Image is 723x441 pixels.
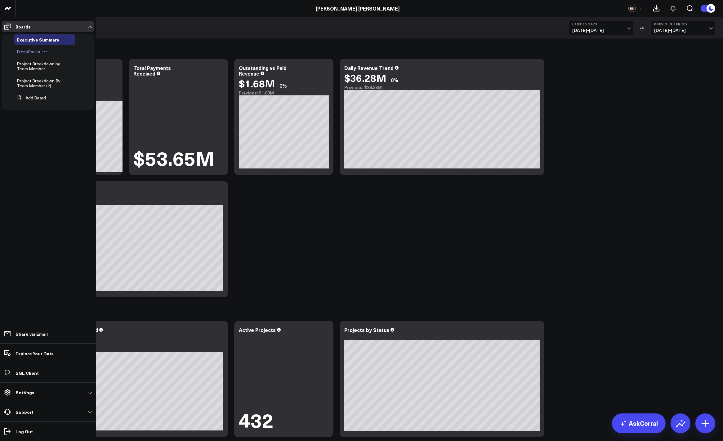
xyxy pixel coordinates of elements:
p: Log Out [16,429,33,434]
div: $1.68M [239,78,275,89]
span: Project Breakdown By Team Member (2) [17,78,60,89]
div: Daily Revenue Trend [344,64,394,71]
a: Project Breakdown By Team Member (2) [17,78,69,88]
span: Executive Summary [17,37,59,43]
span: Project Breakdown by Team Member [17,61,60,72]
div: Previous: $8.04M [28,200,223,205]
button: Add Board [14,92,46,103]
div: Previous: $1.68M [239,90,329,95]
a: Log Out [2,426,94,437]
span: [DATE] - [DATE] [572,28,630,33]
span: FreshBooks [17,49,40,55]
div: $36.28M [344,72,386,83]
div: Total Payments Received [133,64,171,77]
a: AskCorral [612,413,666,433]
a: [PERSON_NAME] [PERSON_NAME] [316,5,399,12]
p: Share via Email [16,331,48,336]
div: 0% [391,76,398,83]
a: SQL Client [2,367,94,378]
a: FreshBooks [17,49,40,54]
p: Explore Your Data [16,351,54,356]
div: 432 [239,410,273,429]
button: Previous Period[DATE]-[DATE] [651,20,715,35]
b: Previous Period [654,22,712,26]
div: ES [628,5,636,12]
span: + [640,6,643,11]
div: Previous: $36.28M [344,85,540,90]
button: Last 30 Days[DATE]-[DATE] [569,20,633,35]
span: [DATE] - [DATE] [654,28,712,33]
p: Support [16,409,33,414]
div: 0% [279,82,287,89]
p: Settings [16,390,34,395]
a: Executive Summary [17,37,59,42]
div: $53.65M [133,148,214,167]
div: VS [636,26,648,29]
div: Outstanding vs Paid Revenue [239,64,287,77]
button: + [637,5,645,12]
b: Last 30 Days [572,22,630,26]
a: Project Breakdown by Team Member [17,61,69,71]
div: Active Projects [239,326,276,333]
div: Projects by Status [344,326,389,333]
div: Previous: 1.92k [28,347,223,352]
p: Boards [16,24,31,29]
p: SQL Client [16,370,39,375]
